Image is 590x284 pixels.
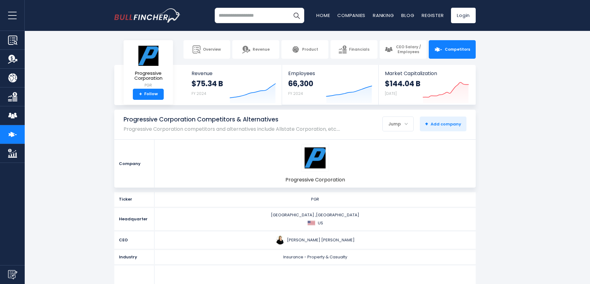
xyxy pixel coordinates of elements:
span: Insurance - Property & Casualty [283,254,347,260]
span: Revenue [253,47,270,52]
img: PGR logo [305,147,326,168]
strong: + [139,91,142,97]
span: Revenue [192,70,276,76]
div: [PERSON_NAME] [PERSON_NAME] [156,236,474,244]
a: PGR logo Progressive Corporation [285,144,345,183]
a: Competitors [429,40,476,59]
strong: 66,300 [288,79,313,88]
div: Headquarter [114,208,154,230]
small: [DATE] [385,91,397,96]
small: FY 2024 [192,91,206,96]
a: Product [281,40,328,59]
a: Companies [337,12,365,19]
span: CEO Salary / Employees [395,45,422,54]
a: Progressive Corporation PGR [128,45,168,89]
span: Product [302,47,318,52]
small: FY 2024 [288,91,303,96]
a: Ranking [373,12,394,19]
span: Market Capitalization [385,70,469,76]
a: Market Capitalization $144.04 B [DATE] [379,65,475,105]
strong: $75.34 B [192,79,223,88]
div: Company [114,140,154,188]
a: Login [451,8,476,23]
img: tricia-griffith.jpg [276,236,284,244]
a: +Follow [133,89,164,100]
a: Employees 66,300 FY 2024 [282,65,378,105]
img: bullfincher logo [114,8,181,23]
a: Revenue [232,40,279,59]
a: Go to homepage [114,8,181,23]
span: Overview [203,47,221,52]
a: Blog [401,12,414,19]
div: CEO [114,231,154,249]
span: Financials [349,47,369,52]
div: Jump [383,117,413,130]
span: Add company [425,121,461,127]
span: Competitors [445,47,470,52]
a: Home [316,12,330,19]
button: +Add company [420,117,466,131]
a: Financials [331,40,377,59]
button: Search [289,8,304,23]
div: Industry [114,250,154,264]
span: Employees [288,70,372,76]
div: [GEOGRAPHIC_DATA] ,[GEOGRAPHIC_DATA] [156,212,474,226]
strong: $144.04 B [385,79,420,88]
span: Progressive Corporation [129,71,168,81]
a: Revenue $75.34 B FY 2024 [185,65,282,105]
h1: Progressive Corporation Competitors & Alternatives [124,116,340,124]
div: Ticker [114,192,154,206]
span: Progressive Corporation [285,176,345,183]
strong: + [425,120,428,127]
small: PGR [129,83,168,88]
div: PGR [156,197,474,202]
span: US [318,220,323,226]
a: Overview [183,40,230,59]
a: Register [422,12,444,19]
p: Progressive Corporation competitors and alternatives include Allstate Corporation, etc.… [124,126,340,132]
a: CEO Salary / Employees [380,40,427,59]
